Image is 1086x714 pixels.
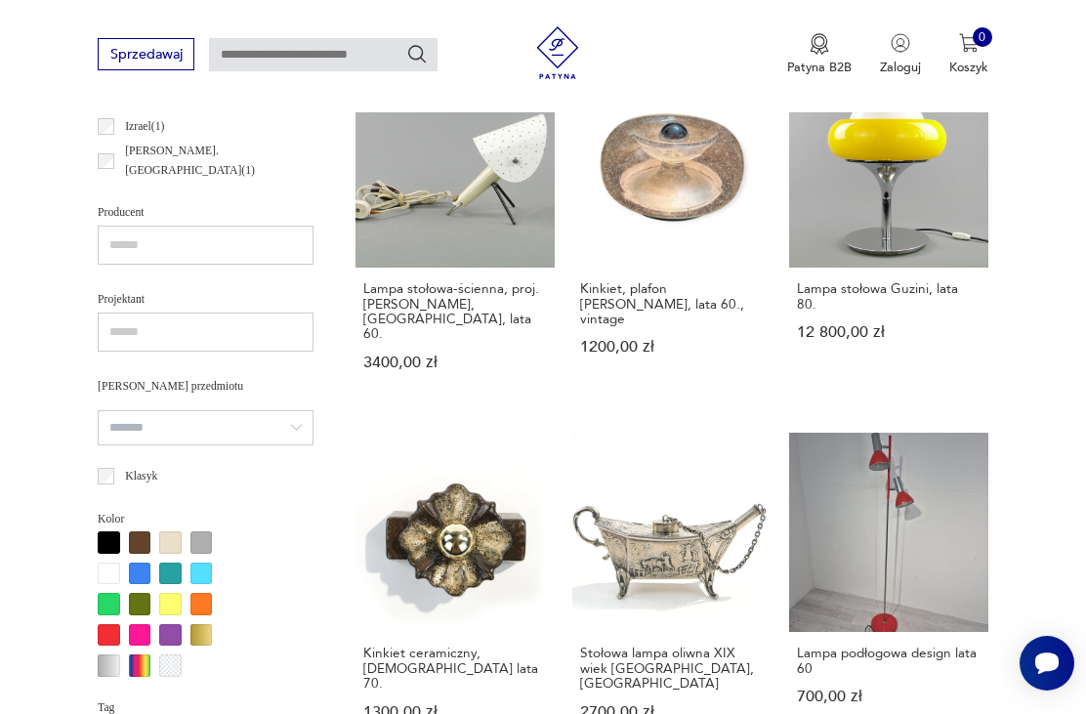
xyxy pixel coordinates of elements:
[949,59,988,76] p: Koszyk
[973,27,992,47] div: 0
[891,33,910,53] img: Ikonka użytkownika
[580,281,764,326] h3: Kinkiet, plafon [PERSON_NAME], lata 60., vintage
[580,340,764,355] p: 1200,00 zł
[880,59,921,76] p: Zaloguj
[98,38,194,70] button: Sprzedawaj
[98,290,313,310] p: Projektant
[787,33,852,76] button: Patyna B2B
[1020,636,1074,691] iframe: Smartsupp widget button
[363,646,547,691] h3: Kinkiet ceramiczny, [DEMOGRAPHIC_DATA] lata 70.
[787,33,852,76] a: Ikona medaluPatyna B2B
[797,325,981,340] p: 12 800,00 zł
[580,646,764,691] h3: Stołowa lampa oliwna XIX wiek [GEOGRAPHIC_DATA], [GEOGRAPHIC_DATA]
[125,117,164,137] p: Izrael ( 1 )
[125,467,157,486] p: Klasyk
[949,33,988,76] button: 0Koszyk
[797,690,981,704] p: 700,00 zł
[406,43,428,64] button: Szukaj
[98,510,313,529] p: Kolor
[363,356,547,370] p: 3400,00 zł
[98,203,313,223] p: Producent
[797,646,981,676] h3: Lampa podłogowa design lata 60
[810,33,829,55] img: Ikona medalu
[789,68,988,404] a: Lampa stołowa Guzini, lata 80.Lampa stołowa Guzini, lata 80.12 800,00 zł
[572,68,772,404] a: Kinkiet, plafon Doria Leuchten, lata 60., vintageKinkiet, plafon [PERSON_NAME], lata 60., vintage...
[787,59,852,76] p: Patyna B2B
[98,50,194,62] a: Sprzedawaj
[98,377,313,397] p: [PERSON_NAME] przedmiotu
[125,142,313,181] p: [PERSON_NAME]. [GEOGRAPHIC_DATA] ( 1 )
[355,68,555,404] a: KlasykLampa stołowa-ścienna, proj. A. Gałecki, Warszawa, lata 60.Lampa stołowa-ścienna, proj. [PE...
[797,281,981,312] h3: Lampa stołowa Guzini, lata 80.
[363,281,547,341] h3: Lampa stołowa-ścienna, proj. [PERSON_NAME], [GEOGRAPHIC_DATA], lata 60.
[525,26,591,79] img: Patyna - sklep z meblami i dekoracjami vintage
[959,33,979,53] img: Ikona koszyka
[880,33,921,76] button: Zaloguj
